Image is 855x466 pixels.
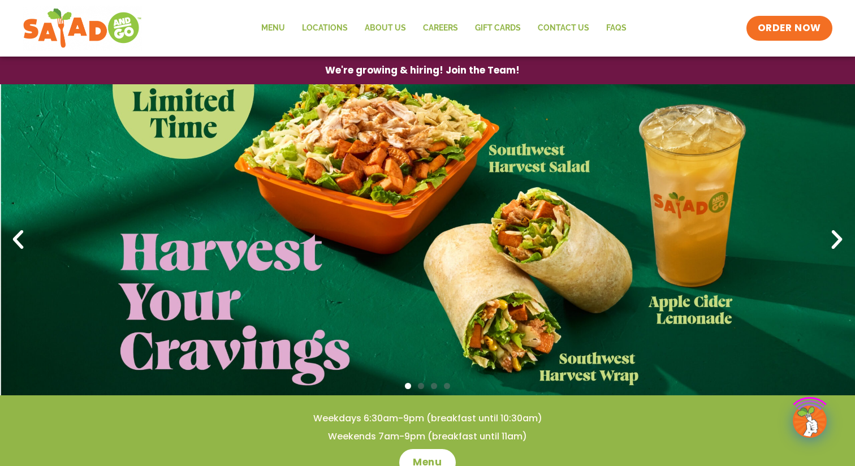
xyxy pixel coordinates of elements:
span: Go to slide 3 [431,383,437,389]
span: Go to slide 4 [444,383,450,389]
span: We're growing & hiring! Join the Team! [325,66,520,75]
h4: Weekdays 6:30am-9pm (breakfast until 10:30am) [23,412,832,425]
div: Next slide [824,227,849,252]
span: ORDER NOW [758,21,821,35]
img: new-SAG-logo-768×292 [23,6,142,51]
a: Contact Us [529,15,598,41]
a: About Us [356,15,414,41]
span: Go to slide 1 [405,383,411,389]
a: Menu [253,15,293,41]
nav: Menu [253,15,635,41]
div: Previous slide [6,227,31,252]
span: Go to slide 2 [418,383,424,389]
a: Careers [414,15,467,41]
a: GIFT CARDS [467,15,529,41]
a: We're growing & hiring! Join the Team! [308,57,537,84]
a: FAQs [598,15,635,41]
h4: Weekends 7am-9pm (breakfast until 11am) [23,430,832,443]
a: ORDER NOW [746,16,832,41]
a: Locations [293,15,356,41]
